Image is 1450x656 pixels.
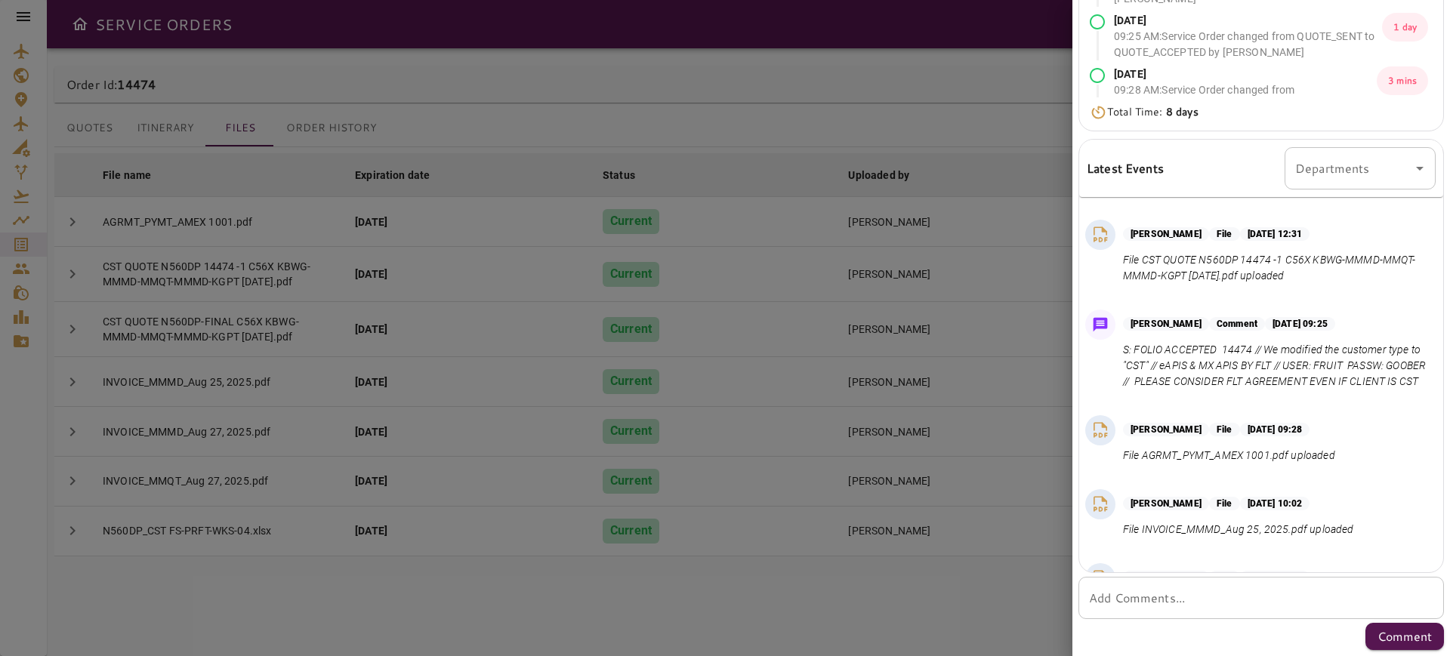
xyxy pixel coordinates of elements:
p: [DATE] [1114,13,1382,29]
p: 1 day [1382,13,1428,42]
img: PDF File [1089,567,1112,590]
p: File INVOICE_MMMD_Aug 25, 2025.pdf uploaded [1123,522,1353,537]
button: Comment [1365,623,1444,650]
p: File [1209,227,1240,241]
p: Comment [1377,627,1432,645]
p: File AGRMT_PYMT_AMEX 1001.pdf uploaded [1123,448,1335,464]
p: 09:25 AM : Service Order changed from QUOTE_SENT to QUOTE_ACCEPTED by [PERSON_NAME] [1114,29,1382,60]
p: [DATE] 10:02 [1240,497,1310,510]
p: [DATE] 10:02 [1240,571,1310,584]
p: [PERSON_NAME] [1123,571,1209,584]
p: [DATE] [1114,66,1377,82]
button: Open [1409,158,1430,179]
p: [PERSON_NAME] [1123,497,1209,510]
b: 8 days [1166,104,1199,119]
p: File [1209,571,1240,584]
p: [PERSON_NAME] [1123,227,1209,241]
p: [DATE] 09:25 [1265,317,1335,331]
p: 09:28 AM : Service Order changed from QUOTE_ACCEPTED to AWAITING_ASSIGNMENT by [PERSON_NAME] [1114,82,1377,130]
p: File [1209,423,1240,436]
img: PDF File [1089,223,1112,246]
img: PDF File [1089,493,1112,516]
img: PDF File [1089,419,1112,442]
p: 3 mins [1377,66,1428,95]
h6: Latest Events [1087,159,1164,178]
p: File CST QUOTE N560DP 14474 -1 C56X KBWG-MMMD-MMQT-MMMD-KGPT [DATE].pdf uploaded [1123,252,1430,284]
p: Total Time: [1107,104,1199,120]
p: [DATE] 12:31 [1240,227,1310,241]
img: Timer Icon [1090,105,1107,120]
p: Comment [1209,317,1265,331]
p: [PERSON_NAME] [1123,423,1209,436]
p: [DATE] 09:28 [1240,423,1310,436]
p: S: FOLIO ACCEPTED 14474 // We modified the customer type to "CST" // eAPIS & MX APIS BY FLT // US... [1123,342,1430,390]
img: Message Icon [1090,314,1111,335]
p: File [1209,497,1240,510]
p: [PERSON_NAME] [1123,317,1209,331]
